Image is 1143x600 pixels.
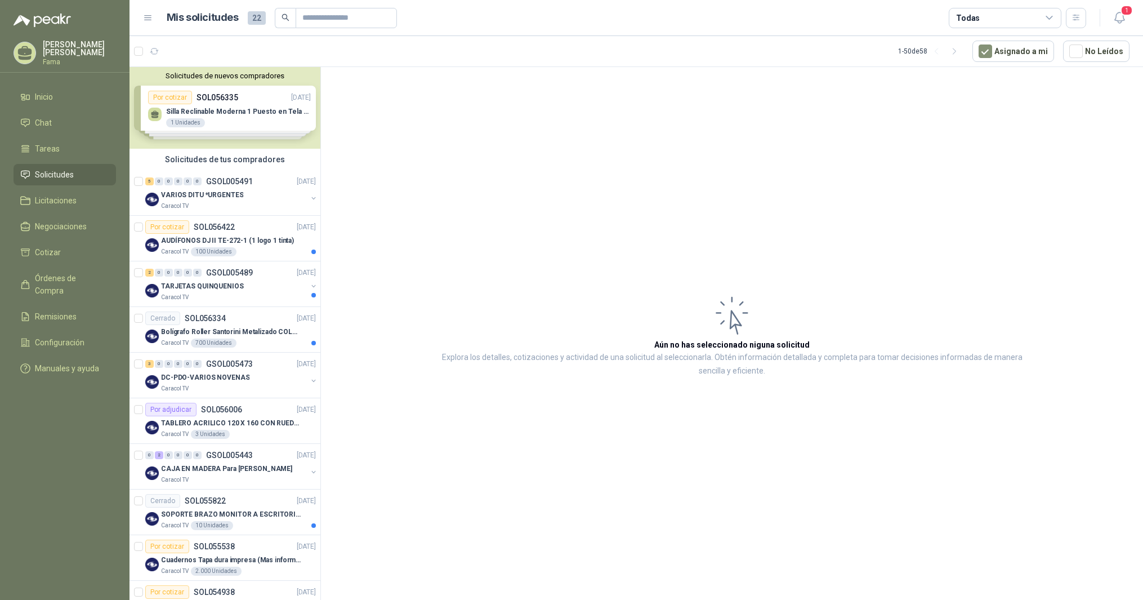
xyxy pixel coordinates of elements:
[174,360,182,368] div: 0
[145,284,159,297] img: Company Logo
[164,269,173,277] div: 0
[155,451,163,459] div: 2
[193,177,202,185] div: 0
[155,360,163,368] div: 0
[14,14,71,27] img: Logo peakr
[161,475,189,485] p: Caracol TV
[972,41,1054,62] button: Asignado a mi
[206,269,253,277] p: GSOL005489
[206,360,253,368] p: GSOL005473
[14,112,116,134] a: Chat
[194,543,235,550] p: SOL055538
[297,405,316,415] p: [DATE]
[14,306,116,327] a: Remisiones
[193,360,202,368] div: 0
[282,14,289,21] span: search
[164,360,173,368] div: 0
[161,464,292,474] p: CAJA EN MADERA Para [PERSON_NAME]
[14,358,116,379] a: Manuales y ayuda
[161,281,244,292] p: TARJETAS QUINQUENIOS
[167,10,239,26] h1: Mis solicitudes
[35,220,87,233] span: Negociaciones
[248,11,266,25] span: 22
[145,266,318,302] a: 2 0 0 0 0 0 GSOL005489[DATE] Company LogoTARJETAS QUINQUENIOSCaracol TV
[43,41,116,56] p: [PERSON_NAME] [PERSON_NAME]
[145,238,159,252] img: Company Logo
[191,247,236,256] div: 100 Unidades
[184,269,192,277] div: 0
[145,421,159,434] img: Company Logo
[164,177,173,185] div: 0
[130,67,320,149] div: Solicitudes de nuevos compradoresPor cotizarSOL056335[DATE] Silla Reclinable Moderna 1 Puesto en ...
[145,585,189,599] div: Por cotizar
[145,269,154,277] div: 2
[191,430,230,439] div: 3 Unidades
[145,177,154,185] div: 5
[161,190,243,201] p: VARIOS DITU *URGENTES
[35,117,52,129] span: Chat
[161,418,301,429] p: TABLERO ACRILICO 120 X 160 CON RUEDAS
[130,535,320,581] a: Por cotizarSOL055538[DATE] Company LogoCuadernos Tapa dura impresa (Mas informacion en el adjunto...
[35,310,77,323] span: Remisiones
[35,362,99,375] span: Manuales y ayuda
[184,360,192,368] div: 0
[161,509,301,520] p: SOPORTE BRAZO MONITOR A ESCRITORIO NBF80
[145,558,159,571] img: Company Logo
[297,222,316,233] p: [DATE]
[161,521,189,530] p: Caracol TV
[161,384,189,393] p: Caracol TV
[145,448,318,485] a: 0 2 0 0 0 0 GSOL005443[DATE] Company LogoCAJA EN MADERA Para [PERSON_NAME]Caracol TV
[193,451,202,459] div: 0
[898,42,963,60] div: 1 - 50 de 58
[145,312,180,325] div: Cerrado
[161,430,189,439] p: Caracol TV
[161,567,189,576] p: Caracol TV
[1109,8,1129,28] button: 1
[956,12,980,24] div: Todas
[201,406,242,414] p: SOL056006
[134,72,316,80] button: Solicitudes de nuevos compradores
[297,541,316,552] p: [DATE]
[130,398,320,444] a: Por adjudicarSOL056006[DATE] Company LogoTABLERO ACRILICO 120 X 160 CON RUEDASCaracol TV3 Unidades
[174,451,182,459] div: 0
[297,450,316,461] p: [DATE]
[14,242,116,263] a: Cotizar
[184,177,192,185] div: 0
[191,521,233,530] div: 10 Unidades
[185,497,226,505] p: SOL055822
[206,177,253,185] p: GSOL005491
[184,451,192,459] div: 0
[174,269,182,277] div: 0
[174,177,182,185] div: 0
[1063,41,1129,62] button: No Leídos
[297,359,316,370] p: [DATE]
[206,451,253,459] p: GSOL005443
[297,176,316,187] p: [DATE]
[35,336,84,349] span: Configuración
[43,59,116,65] p: Fama
[161,293,189,302] p: Caracol TV
[164,451,173,459] div: 0
[145,193,159,206] img: Company Logo
[161,202,189,211] p: Caracol TV
[145,360,154,368] div: 3
[297,587,316,598] p: [DATE]
[161,555,301,566] p: Cuadernos Tapa dura impresa (Mas informacion en el adjunto)
[145,220,189,234] div: Por cotizar
[35,194,77,207] span: Licitaciones
[191,339,236,348] div: 700 Unidades
[35,168,74,181] span: Solicitudes
[14,190,116,211] a: Licitaciones
[191,567,242,576] div: 2.000 Unidades
[194,223,235,231] p: SOL056422
[297,313,316,324] p: [DATE]
[193,269,202,277] div: 0
[145,175,318,211] a: 5 0 0 0 0 0 GSOL005491[DATE] Company LogoVARIOS DITU *URGENTESCaracol TV
[145,512,159,526] img: Company Logo
[161,372,249,383] p: DC-PDO-VARIOS NOVENAS
[130,149,320,170] div: Solicitudes de tus compradores
[35,272,105,297] span: Órdenes de Compra
[194,588,235,596] p: SOL054938
[185,314,226,322] p: SOL056334
[35,246,61,259] span: Cotizar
